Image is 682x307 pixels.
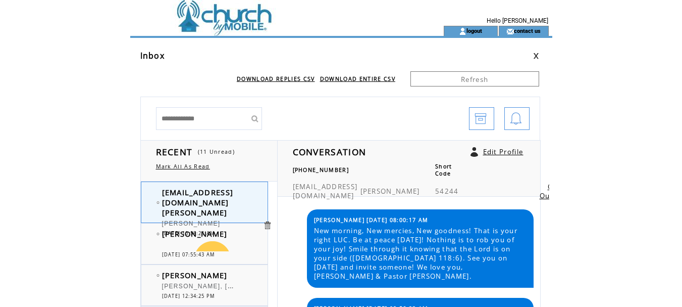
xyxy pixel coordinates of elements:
span: Inbox [140,50,165,61]
span: [PERSON_NAME] [162,270,228,280]
span: [PERSON_NAME] [162,229,228,239]
img: 🙏 [194,241,231,278]
a: Mark All As Read [156,163,210,170]
a: logout [466,27,482,34]
a: contact us [514,27,541,34]
img: bulletEmpty.png [156,233,160,235]
span: [DATE] 12:34:25 PM [162,293,215,299]
img: bulletEmpty.png [156,274,160,277]
span: (11 Unread) [198,148,235,155]
a: Edit Profile [483,147,523,156]
a: Opt Out [540,182,561,200]
img: bulletEmpty.png [156,201,160,204]
span: 54244 [435,187,459,196]
span: New morning, New mercies, New goodness! That is your right LUC. Be at peace [DATE]! Nothing is to... [314,226,526,281]
input: Submit [247,107,262,130]
span: [PERSON_NAME] [162,220,221,227]
span: [DATE] 07:55:43 AM [162,251,215,258]
span: [PERSON_NAME], [EMAIL_ADDRESS][DOMAIN_NAME] [162,280,347,290]
a: DOWNLOAD REPLIES CSV [237,75,315,82]
span: CONVERSATION [293,146,366,158]
img: contact_us_icon.gif [506,27,514,35]
a: Click to delete these messgaes [263,221,272,230]
span: Short Code [435,163,452,177]
img: 🙏 [231,241,267,278]
span: [PERSON_NAME] [DATE] 08:00:17 AM [314,216,429,224]
span: Hello [PERSON_NAME] [487,17,548,24]
span: [PERSON_NAME] [360,187,420,196]
img: bell.png [510,108,522,130]
span: [PHONE_NUMBER] [293,166,349,173]
img: archive.png [475,108,487,130]
a: Click to edit user profile [470,147,478,157]
a: Refresh [410,71,539,86]
span: [EMAIL_ADDRESS][DOMAIN_NAME] [PERSON_NAME] [162,187,234,217]
img: account_icon.gif [459,27,466,35]
span: RECENT [156,146,193,158]
a: DOWNLOAD ENTIRE CSV [320,75,395,82]
span: [EMAIL_ADDRESS][DOMAIN_NAME] [293,182,358,200]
